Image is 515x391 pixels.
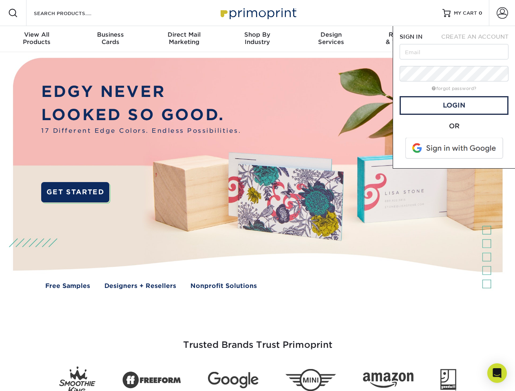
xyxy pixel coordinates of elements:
span: Shop By [221,31,294,38]
span: Direct Mail [147,31,221,38]
a: Designers + Resellers [104,281,176,291]
div: Marketing [147,31,221,46]
input: SEARCH PRODUCTS..... [33,8,113,18]
a: GET STARTED [41,182,109,202]
a: DesignServices [294,26,368,52]
div: Open Intercom Messenger [487,363,507,383]
div: Cards [73,31,147,46]
a: Direct MailMarketing [147,26,221,52]
span: CREATE AN ACCOUNT [441,33,508,40]
a: Shop ByIndustry [221,26,294,52]
input: Email [400,44,508,59]
a: Login [400,96,508,115]
span: Business [73,31,147,38]
a: forgot password? [432,86,476,91]
img: Goodwill [440,369,456,391]
p: EDGY NEVER [41,80,241,103]
div: Services [294,31,368,46]
div: Industry [221,31,294,46]
a: Nonprofit Solutions [190,281,257,291]
span: 17 Different Edge Colors. Endless Possibilities. [41,126,241,136]
span: 0 [479,10,482,16]
img: Amazon [363,373,413,388]
div: & Templates [368,31,441,46]
span: Resources [368,31,441,38]
span: Design [294,31,368,38]
img: Google [208,372,259,389]
span: MY CART [454,10,477,17]
a: BusinessCards [73,26,147,52]
p: LOOKED SO GOOD. [41,103,241,127]
img: Primoprint [217,4,298,22]
span: SIGN IN [400,33,422,40]
a: Free Samples [45,281,90,291]
a: Resources& Templates [368,26,441,52]
h3: Trusted Brands Trust Primoprint [19,320,496,360]
div: OR [400,121,508,131]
